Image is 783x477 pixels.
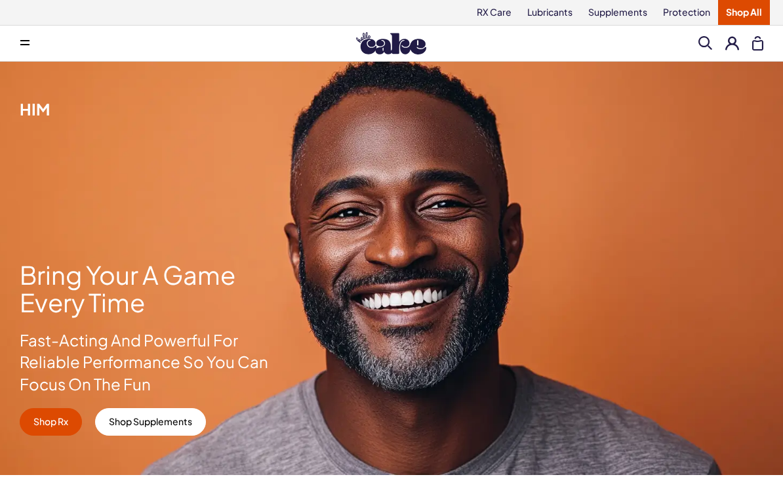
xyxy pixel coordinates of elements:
img: Hello Cake [356,32,426,54]
a: Shop Supplements [95,408,206,436]
h1: Bring Your A Game Every Time [20,261,270,316]
span: Him [20,99,50,119]
p: Fast-Acting And Powerful For Reliable Performance So You Can Focus On The Fun [20,329,270,396]
a: Shop Rx [20,408,82,436]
